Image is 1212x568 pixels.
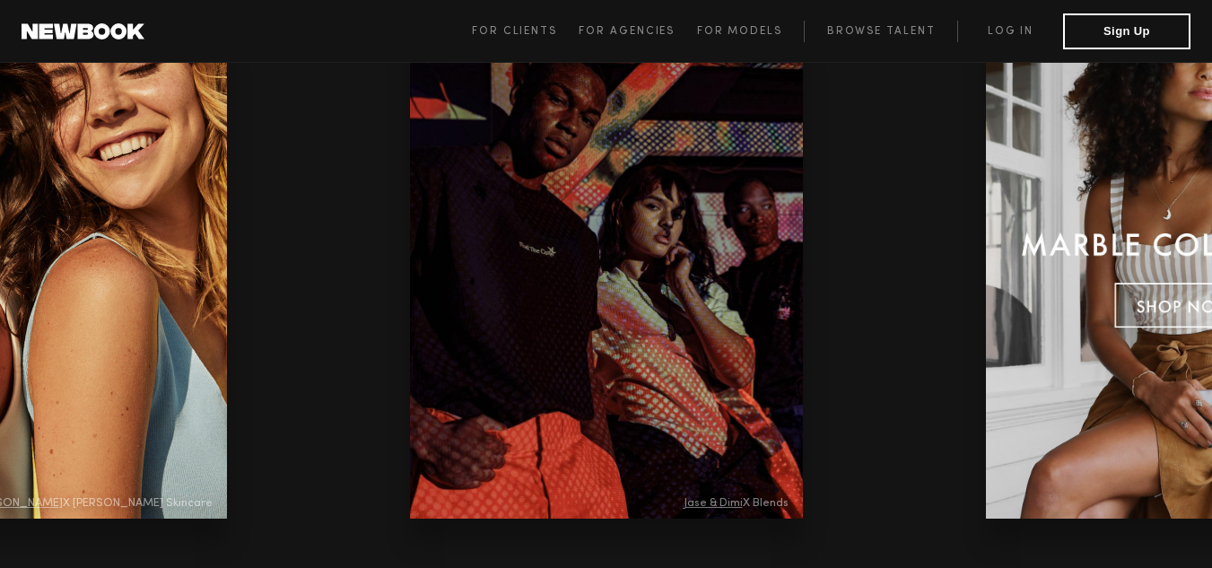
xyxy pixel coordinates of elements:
a: For Models [697,21,805,42]
span: For Agencies [579,26,675,37]
span: Jase & Dimi [684,498,743,509]
span: X Blends [684,498,789,510]
span: For Models [697,26,782,37]
a: Browse Talent [804,21,957,42]
button: Sign Up [1063,13,1190,49]
a: For Agencies [579,21,696,42]
a: For Clients [472,21,579,42]
span: For Clients [472,26,557,37]
a: Log in [957,21,1063,42]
